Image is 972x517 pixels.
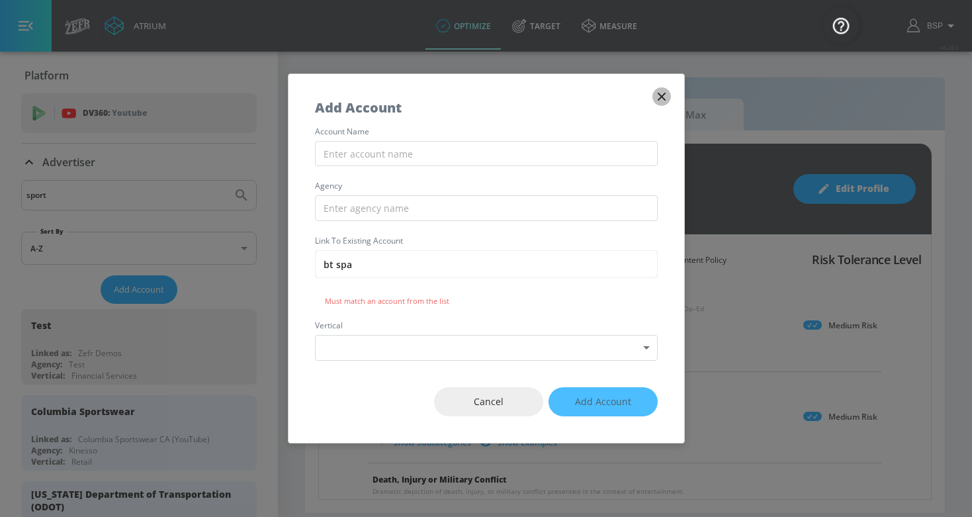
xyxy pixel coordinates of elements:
[822,7,860,44] button: Open Resource Center
[315,141,658,167] input: Enter account name
[315,237,658,245] label: Link to Existing Account
[315,128,658,136] label: account name
[315,195,658,221] input: Enter agency name
[315,250,658,278] input: Enter account name
[315,335,658,361] div: ​
[434,387,543,417] button: Cancel
[315,182,658,190] label: agency
[325,296,648,306] p: Must match an account from the list
[315,322,658,330] label: vertical
[315,101,402,115] h5: Add Account
[461,394,517,410] span: Cancel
